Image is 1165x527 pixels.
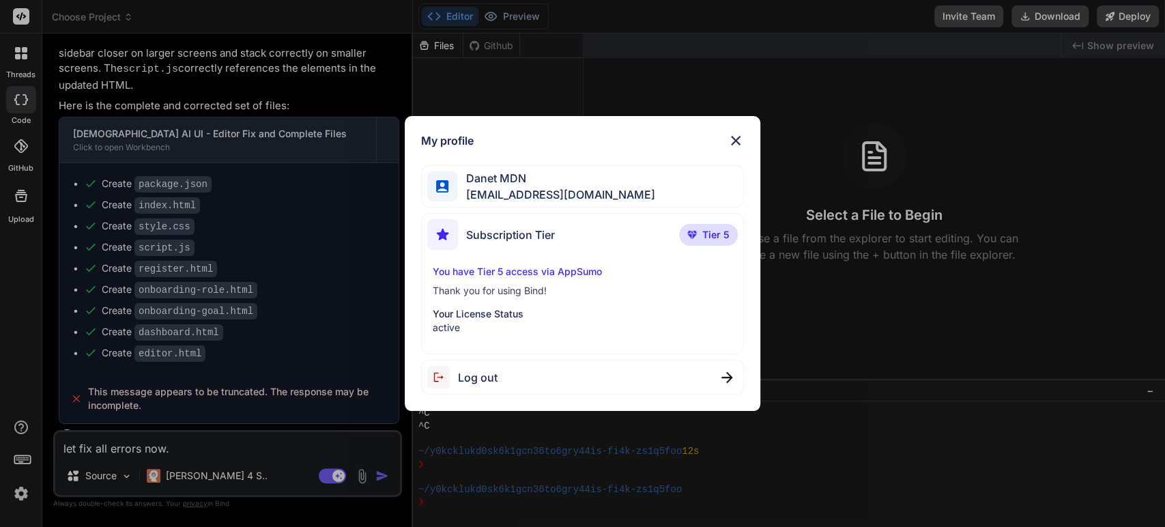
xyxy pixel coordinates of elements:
[433,321,733,334] p: active
[433,265,733,279] p: You have Tier 5 access via AppSumo
[427,366,458,388] img: logout
[457,186,655,203] span: [EMAIL_ADDRESS][DOMAIN_NAME]
[466,227,555,243] span: Subscription Tier
[436,180,449,193] img: profile
[728,132,744,149] img: close
[702,228,730,242] span: Tier 5
[687,231,697,239] img: premium
[433,284,733,298] p: Thank you for using Bind!
[721,372,732,383] img: close
[421,132,474,149] h1: My profile
[458,369,498,386] span: Log out
[457,170,655,186] span: Danet MDN
[433,307,733,321] p: Your License Status
[427,219,458,250] img: subscription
